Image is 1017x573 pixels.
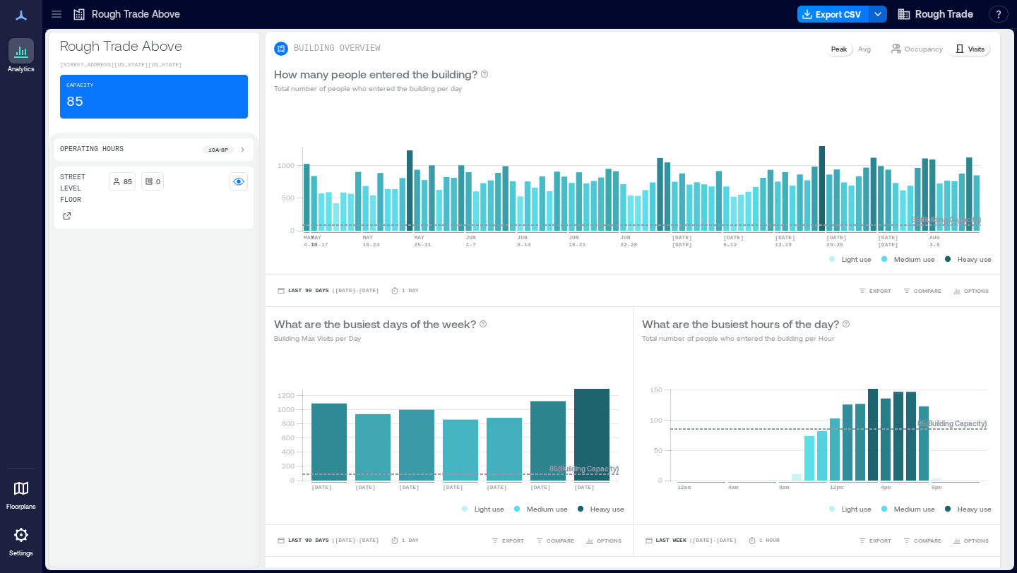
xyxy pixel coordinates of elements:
p: Rough Trade Above [60,35,248,55]
text: 18-24 [362,241,379,248]
p: Analytics [8,65,35,73]
text: MAY [311,234,322,241]
span: Rough Trade [915,7,973,21]
p: 10a - 8p [208,145,228,154]
tspan: 1000 [278,161,295,169]
text: [DATE] [399,484,420,490]
text: 8-14 [517,241,530,248]
text: [DATE] [311,484,332,490]
span: OPTIONS [964,286,989,295]
text: JUN [620,234,631,241]
tspan: 0 [290,476,295,484]
text: MAY [414,234,424,241]
tspan: 500 [282,193,295,202]
text: 6-12 [723,241,737,248]
button: Last Week |[DATE]-[DATE] [642,533,739,548]
text: 12pm [830,484,843,490]
text: [DATE] [530,484,551,490]
text: [DATE] [443,484,463,490]
text: [DATE] [723,234,744,241]
text: [DATE] [878,241,898,248]
text: 1-7 [465,241,476,248]
text: 3-9 [929,241,940,248]
text: [DATE] [487,484,507,490]
button: OPTIONS [950,533,992,548]
p: Peak [831,43,847,54]
p: How many people entered the building? [274,66,477,83]
p: What are the busiest hours of the day? [642,315,839,332]
p: 1 Day [402,536,419,545]
text: [DATE] [826,234,847,241]
tspan: 400 [282,447,295,456]
button: OPTIONS [583,533,624,548]
a: Analytics [4,34,39,78]
text: 8am [779,484,790,490]
button: Export CSV [797,6,869,23]
button: COMPARE [533,533,577,548]
p: Heavy use [958,503,992,514]
p: Settings [9,549,33,557]
tspan: 50 [653,446,662,454]
text: [DATE] [775,234,795,241]
tspan: 200 [282,462,295,470]
tspan: 0 [290,226,295,234]
text: [DATE] [878,234,898,241]
span: COMPARE [914,286,941,295]
a: Floorplans [2,471,40,515]
text: 22-28 [620,241,637,248]
p: 85 [124,176,132,187]
tspan: 800 [282,419,295,428]
span: COMPARE [914,536,941,545]
span: COMPARE [547,536,574,545]
a: Settings [4,518,38,562]
text: 8pm [932,484,942,490]
p: Total number of people who entered the building per day [274,83,489,94]
text: 20-26 [826,241,843,248]
text: [DATE] [672,241,692,248]
tspan: 0 [658,476,662,484]
button: EXPORT [488,533,527,548]
text: 15-21 [569,241,585,248]
text: JUN [569,234,579,241]
button: Last 90 Days |[DATE]-[DATE] [274,533,382,548]
p: Medium use [894,503,935,514]
p: Light use [842,253,872,265]
p: 0 [156,176,160,187]
tspan: 600 [282,433,295,442]
p: [STREET_ADDRESS][US_STATE][US_STATE] [60,61,248,69]
button: Last 90 Days |[DATE]-[DATE] [274,284,382,298]
text: JUN [517,234,528,241]
p: 85 [66,92,83,112]
tspan: 150 [649,385,662,394]
p: Heavy use [958,253,992,265]
p: Heavy use [590,503,624,514]
tspan: 1200 [278,391,295,399]
p: Visits [968,43,985,54]
p: 1 Hour [759,536,780,545]
p: Operating Hours [60,144,124,155]
text: MAY [304,234,314,241]
p: 1 Day [402,286,419,295]
p: Building Max Visits per Day [274,332,487,344]
text: [DATE] [574,484,595,490]
p: Street Level Floor [60,172,103,206]
tspan: 100 [649,416,662,424]
text: 4pm [881,484,891,490]
p: Avg [858,43,871,54]
span: EXPORT [869,536,891,545]
text: AUG [929,234,940,241]
text: 11-17 [311,241,328,248]
p: BUILDING OVERVIEW [294,43,380,54]
button: Rough Trade [893,3,977,25]
p: What are the busiest days of the week? [274,315,476,332]
text: 25-31 [414,241,431,248]
text: MAY [362,234,373,241]
p: Occupancy [905,43,943,54]
p: Floorplans [6,502,36,511]
button: COMPARE [900,533,944,548]
button: COMPARE [900,284,944,298]
span: OPTIONS [964,536,989,545]
text: [DATE] [355,484,376,490]
text: 4am [728,484,739,490]
p: Medium use [527,503,568,514]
